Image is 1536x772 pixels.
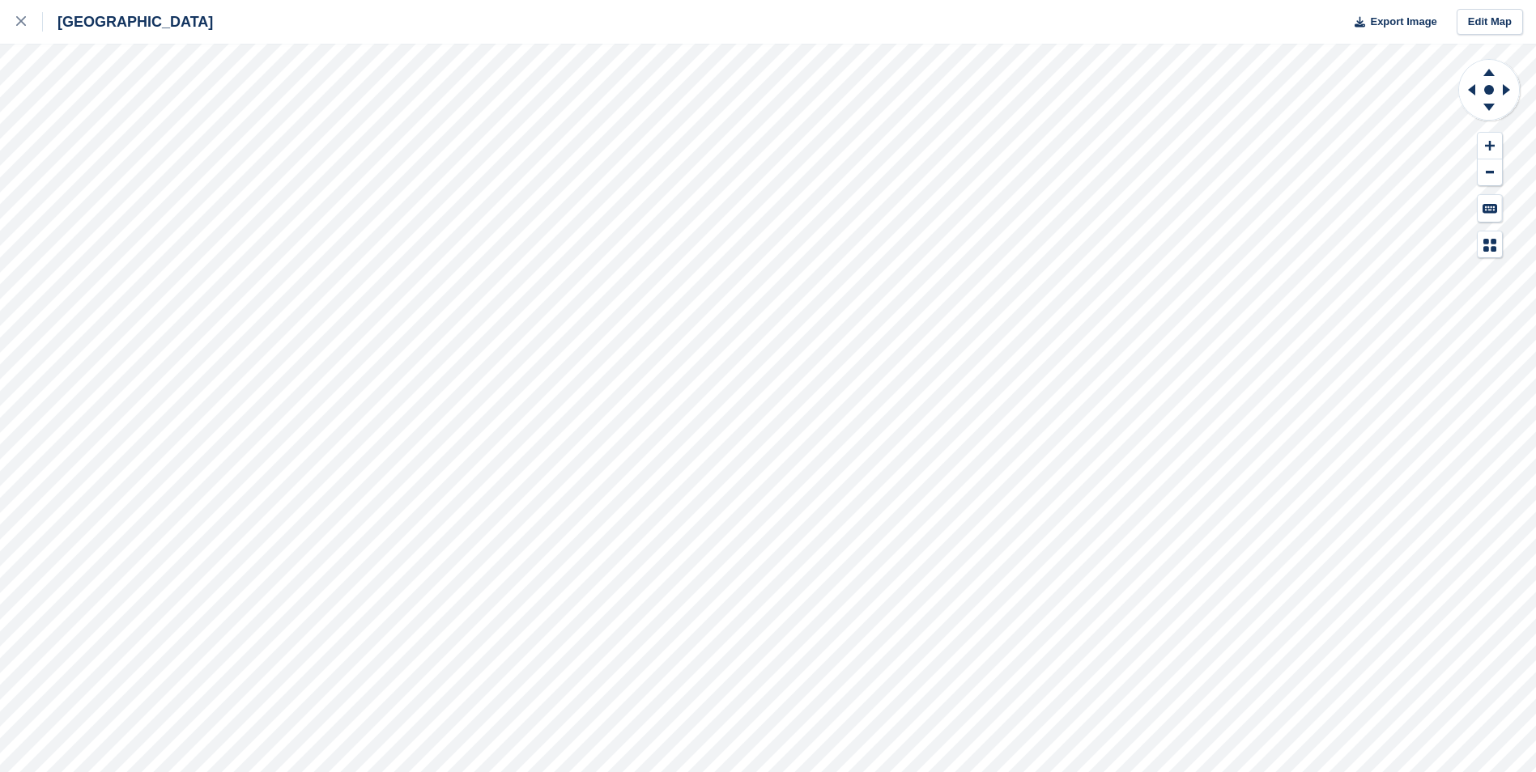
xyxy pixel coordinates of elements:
button: Keyboard Shortcuts [1478,195,1502,222]
button: Zoom In [1478,133,1502,159]
button: Export Image [1345,9,1437,36]
button: Map Legend [1478,231,1502,258]
a: Edit Map [1457,9,1523,36]
span: Export Image [1370,14,1436,30]
button: Zoom Out [1478,159,1502,186]
div: [GEOGRAPHIC_DATA] [43,12,213,32]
